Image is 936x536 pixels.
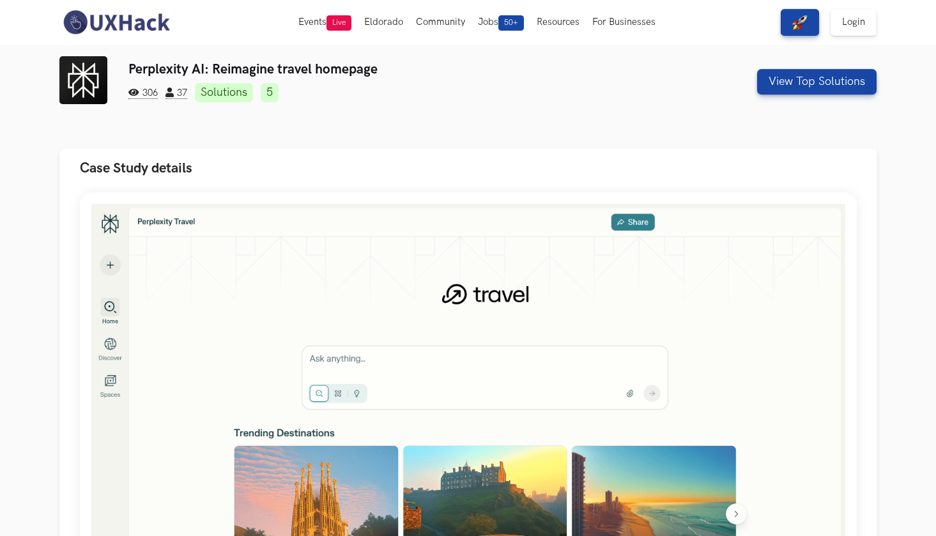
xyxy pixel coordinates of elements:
[261,83,279,102] a: 5
[59,148,877,188] button: Case Study details
[831,9,877,36] a: Login
[498,15,524,31] span: 50+
[757,69,877,95] button: View Top Solutions
[128,61,670,77] h3: Perplexity AI: Reimagine travel homepage
[195,83,253,102] a: Solutions
[80,160,192,177] span: Case Study details
[59,9,173,36] img: UXHack-logo.png
[165,88,187,99] span: 37
[792,15,808,30] img: rocket
[128,88,158,99] span: 306
[59,56,107,104] img: Perplexity AI logo
[326,15,351,31] span: Live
